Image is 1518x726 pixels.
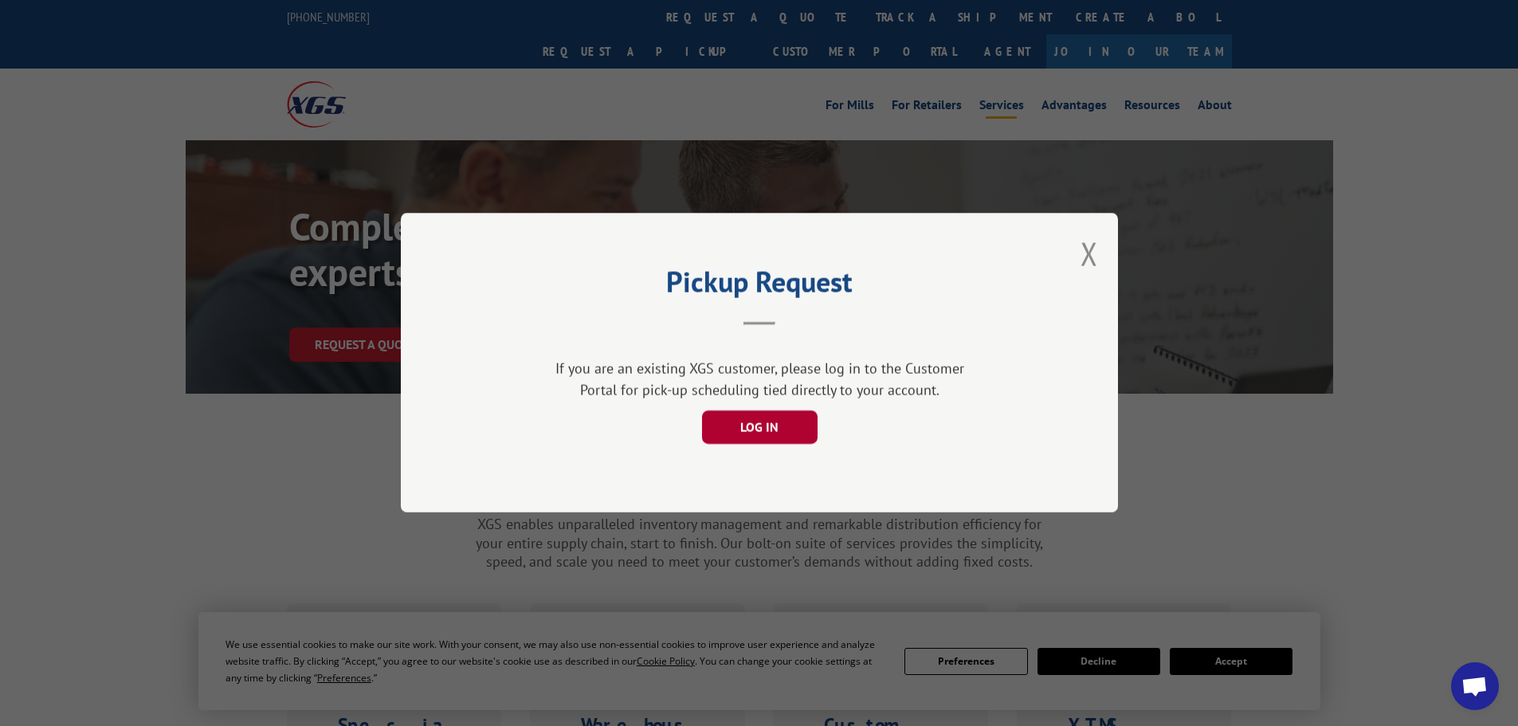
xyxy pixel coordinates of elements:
[701,411,817,445] button: LOG IN
[701,422,817,436] a: LOG IN
[1081,233,1098,275] button: Close modal
[548,359,971,402] div: If you are an existing XGS customer, please log in to the Customer Portal for pick-up scheduling ...
[481,271,1038,301] h2: Pickup Request
[1451,662,1499,710] div: Open chat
